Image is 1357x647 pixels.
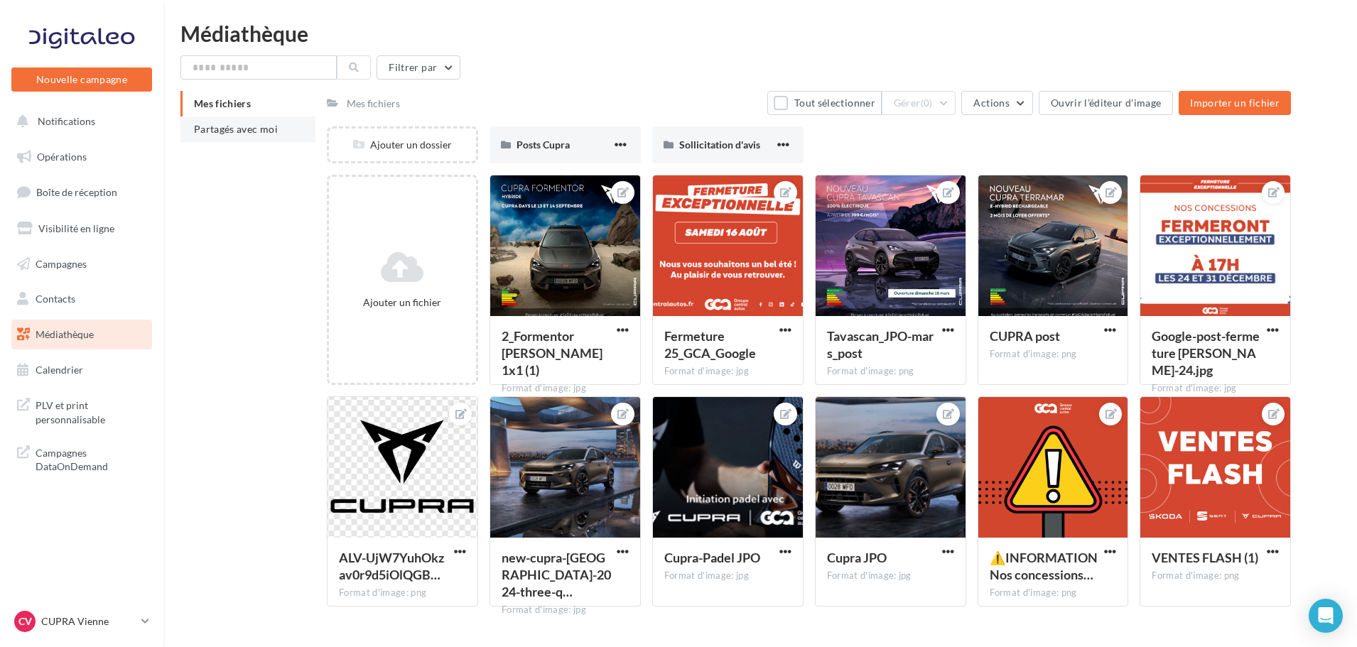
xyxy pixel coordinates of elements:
[767,91,881,115] button: Tout sélectionner
[1152,550,1258,565] span: VENTES FLASH (1)
[9,390,155,432] a: PLV et print personnalisable
[339,587,466,599] div: Format d'image: png
[1190,97,1280,109] span: Importer un fichier
[18,614,32,629] span: CV
[194,123,278,135] span: Partagés avec moi
[335,295,470,310] div: Ajouter un fichier
[961,91,1032,115] button: Actions
[36,186,117,198] span: Boîte de réception
[664,328,756,361] span: Fermeture 25_GCA_Google
[36,293,75,305] span: Contacts
[37,151,87,163] span: Opérations
[502,604,629,616] div: Format d'image: jpg
[9,107,149,136] button: Notifications
[1152,570,1279,582] div: Format d'image: png
[41,614,136,629] p: CUPRA Vienne
[36,443,146,474] span: Campagnes DataOnDemand
[36,396,146,426] span: PLV et print personnalisable
[990,348,1117,361] div: Format d'image: png
[9,177,155,207] a: Boîte de réception
[9,214,155,244] a: Visibilité en ligne
[36,364,83,376] span: Calendrier
[9,249,155,279] a: Campagnes
[827,550,887,565] span: Cupra JPO
[664,570,791,582] div: Format d'image: jpg
[36,328,94,340] span: Médiathèque
[38,222,114,234] span: Visibilité en ligne
[502,550,611,599] span: new-cupra-formentor-2024-three-quarter-front-view
[1152,382,1279,395] div: Format d'image: jpg
[827,570,954,582] div: Format d'image: jpg
[1152,328,1260,378] span: Google-post-fermeture noel-24.jpg
[1039,91,1173,115] button: Ouvrir l'éditeur d'image
[38,115,95,127] span: Notifications
[1179,91,1291,115] button: Importer un fichier
[11,67,152,92] button: Nouvelle campagne
[36,257,87,269] span: Campagnes
[9,355,155,385] a: Calendrier
[9,284,155,314] a: Contacts
[180,23,1340,44] div: Médiathèque
[990,328,1060,344] span: CUPRA post
[882,91,956,115] button: Gérer(0)
[194,97,251,109] span: Mes fichiers
[827,365,954,378] div: Format d'image: png
[921,97,933,109] span: (0)
[9,437,155,479] a: Campagnes DataOnDemand
[973,97,1009,109] span: Actions
[517,138,570,151] span: Posts Cupra
[827,328,934,361] span: Tavascan_JPO-mars_post
[339,550,444,582] span: ALV-UjW7YuhOkzav0r9d5iOlQGBZQQvNN5O3IQTkh2RBQ9XH9pjPYVud
[347,97,400,111] div: Mes fichiers
[679,138,760,151] span: Sollicitation d'avis
[664,550,760,565] span: Cupra-Padel JPO
[329,138,476,152] div: Ajouter un dossier
[9,142,155,172] a: Opérations
[990,587,1117,599] div: Format d'image: png
[11,608,152,635] a: CV CUPRA Vienne
[1309,599,1343,633] div: Open Intercom Messenger
[990,550,1098,582] span: ⚠️INFORMATION Nos concessions de Vienne ne sont joignables ni par téléphone, ni par internet pour...
[664,365,791,378] div: Format d'image: jpg
[377,55,460,80] button: Filtrer par
[502,382,629,395] div: Format d'image: jpg
[9,320,155,349] a: Médiathèque
[502,328,602,378] span: 2_Formentor Loyer 1x1 (1)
